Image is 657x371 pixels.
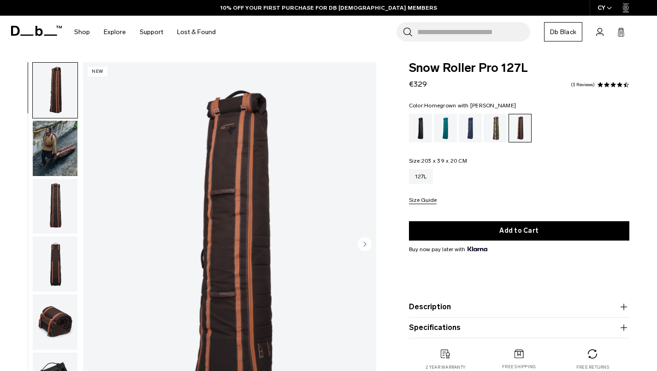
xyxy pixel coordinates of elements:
a: Homegrown with Lu [509,114,532,142]
p: New [88,67,107,77]
a: Support [140,16,163,48]
img: Snow Roller Pro 127L Homegrown with Lu [33,179,77,234]
a: Lost & Found [177,16,216,48]
button: Add to Cart [409,221,630,241]
button: Snow Roller Pro 127L Homegrown with Lu [32,62,78,118]
a: Black Out [409,114,432,142]
button: Description [409,301,630,312]
p: Free returns [576,364,609,371]
a: 10% OFF YOUR FIRST PURCHASE FOR DB [DEMOGRAPHIC_DATA] MEMBERS [220,4,437,12]
button: Snow Roller Pro 127L Homegrown with Lu [32,294,78,350]
p: Free shipping [502,364,536,370]
button: Snow Roller Pro 127L Homegrown with Lu [32,120,78,177]
span: Homegrown with [PERSON_NAME] [424,102,516,109]
legend: Color: [409,103,516,108]
button: Specifications [409,322,630,333]
a: Shop [74,16,90,48]
button: Size Guide [409,197,437,204]
span: 203 x 39 x 20 CM [421,158,467,164]
span: €329 [409,80,427,88]
img: Snow Roller Pro 127L Homegrown with Lu [33,236,77,292]
button: Snow Roller Pro 127L Homegrown with Lu [32,236,78,292]
img: Snow Roller Pro 127L Homegrown with Lu [33,63,77,118]
a: Explore [104,16,126,48]
nav: Main Navigation [67,16,223,48]
span: Snow Roller Pro 127L [409,62,630,74]
span: Buy now pay later with [409,245,487,253]
a: Blue Hour [459,114,482,142]
button: Next slide [358,237,372,253]
a: 127L [409,169,433,184]
img: Snow Roller Pro 127L Homegrown with Lu [33,121,77,176]
p: 2 year warranty [426,364,465,371]
img: {"height" => 20, "alt" => "Klarna"} [468,247,487,251]
button: Snow Roller Pro 127L Homegrown with Lu [32,178,78,235]
img: Snow Roller Pro 127L Homegrown with Lu [33,294,77,350]
legend: Size: [409,158,467,164]
a: Db Black [544,22,582,41]
a: Db x Beyond Medals [484,114,507,142]
a: 3 reviews [571,82,595,87]
a: Midnight Teal [434,114,457,142]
